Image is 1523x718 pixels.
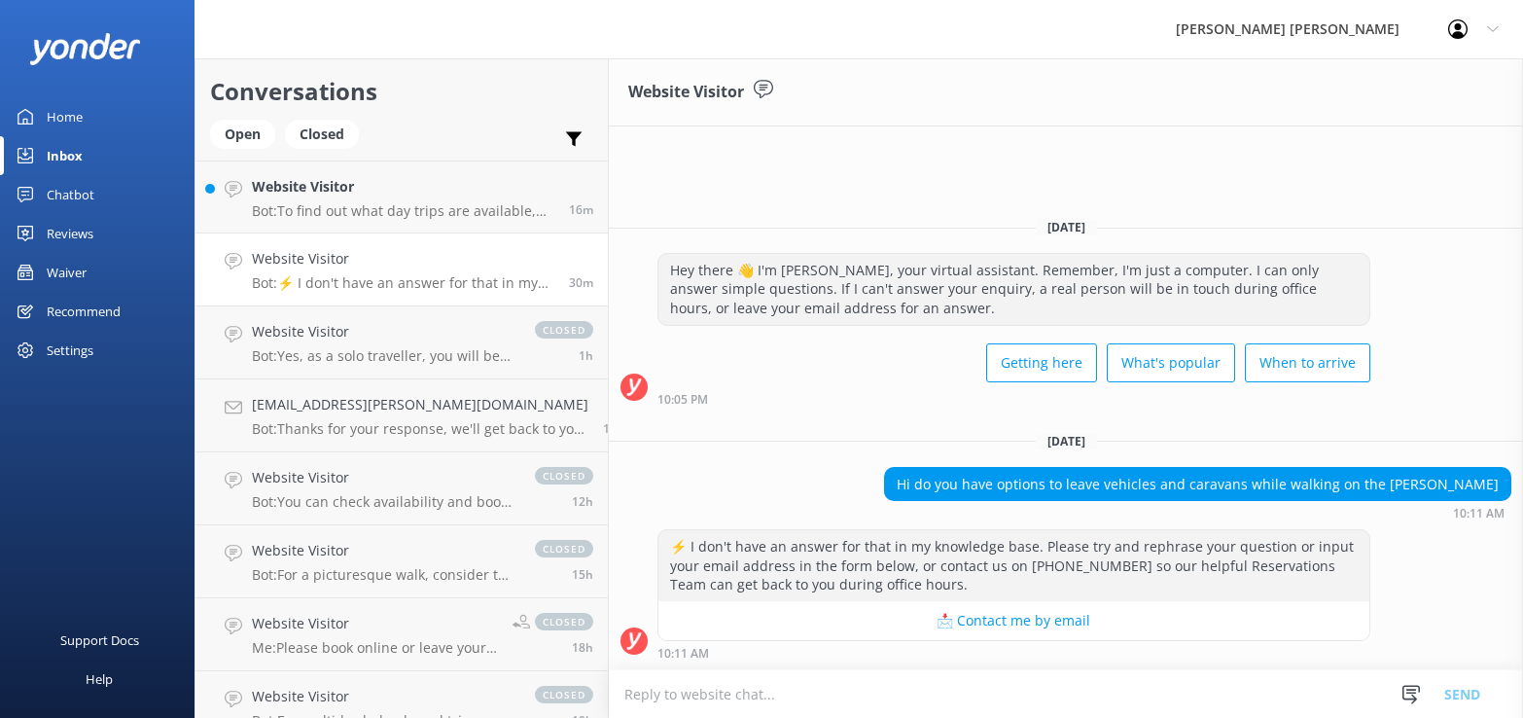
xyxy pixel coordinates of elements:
[210,123,285,144] a: Open
[657,646,1370,660] div: Aug 24 2025 10:11am (UTC +12:00) Pacific/Auckland
[195,598,608,671] a: Website VisitorMe:Please book online or leave your email and we can send you more informationclos...
[1453,508,1505,520] strong: 10:11 AM
[884,506,1511,520] div: Aug 24 2025 10:11am (UTC +12:00) Pacific/Auckland
[658,530,1369,601] div: ⚡ I don't have an answer for that in my knowledge base. Please try and rephrase your question or ...
[535,686,593,703] span: closed
[252,686,515,707] h4: Website Visitor
[1245,343,1370,382] button: When to arrive
[657,394,708,406] strong: 10:05 PM
[569,201,593,218] span: Aug 24 2025 10:25am (UTC +12:00) Pacific/Auckland
[628,80,744,105] h3: Website Visitor
[195,233,608,306] a: Website VisitorBot:⚡ I don't have an answer for that in my knowledge base. Please try and rephras...
[1036,219,1097,235] span: [DATE]
[658,254,1369,325] div: Hey there 👋 I'm [PERSON_NAME], your virtual assistant. Remember, I'm just a computer. I can only ...
[86,660,113,699] div: Help
[285,120,359,149] div: Closed
[579,347,593,364] span: Aug 24 2025 08:45am (UTC +12:00) Pacific/Auckland
[29,33,141,65] img: yonder-white-logo.png
[195,452,608,525] a: Website VisitorBot:You can check availability and book a walk for [DATE] using our Trip Finders. ...
[210,73,593,110] h2: Conversations
[572,639,593,656] span: Aug 23 2025 04:27pm (UTC +12:00) Pacific/Auckland
[535,540,593,557] span: closed
[47,292,121,331] div: Recommend
[47,97,83,136] div: Home
[60,621,139,660] div: Support Docs
[1107,343,1235,382] button: What's popular
[195,161,608,233] a: Website VisitorBot:To find out what day trips are available, please see the Day Trip Finder at [U...
[195,306,608,379] a: Website VisitorBot:Yes, as a solo traveller, you will be paired with another guest or with the gu...
[285,123,369,144] a: Closed
[252,566,515,584] p: Bot: For a picturesque walk, consider the Southern 1 Day Park Walk. It features golden beaches an...
[569,274,593,291] span: Aug 24 2025 10:11am (UTC +12:00) Pacific/Auckland
[252,347,515,365] p: Bot: Yes, as a solo traveller, you will be paired with another guest or with the guide in a doubl...
[658,601,1369,640] button: 📩 Contact me by email
[252,420,588,438] p: Bot: Thanks for your response, we'll get back to you as soon as we can during opening hours.
[535,613,593,630] span: closed
[572,493,593,510] span: Aug 23 2025 10:41pm (UTC +12:00) Pacific/Auckland
[47,136,83,175] div: Inbox
[252,274,554,292] p: Bot: ⚡ I don't have an answer for that in my knowledge base. Please try and rephrase your questio...
[885,468,1510,501] div: Hi do you have options to leave vehicles and caravans while walking on the [PERSON_NAME]
[47,175,94,214] div: Chatbot
[210,120,275,149] div: Open
[252,394,588,415] h4: [EMAIL_ADDRESS][PERSON_NAME][DOMAIN_NAME]
[252,540,515,561] h4: Website Visitor
[657,648,709,660] strong: 10:11 AM
[252,321,515,342] h4: Website Visitor
[252,467,515,488] h4: Website Visitor
[535,467,593,485] span: closed
[252,639,498,657] p: Me: Please book online or leave your email and we can send you more information
[252,176,554,197] h4: Website Visitor
[195,525,608,598] a: Website VisitorBot:For a picturesque walk, consider the Southern 1 Day Park Walk. It features gol...
[252,248,554,269] h4: Website Visitor
[1036,433,1097,449] span: [DATE]
[47,253,87,292] div: Waiver
[252,613,498,634] h4: Website Visitor
[47,214,93,253] div: Reviews
[603,420,624,437] span: Aug 23 2025 11:06pm (UTC +12:00) Pacific/Auckland
[535,321,593,339] span: closed
[657,392,1370,406] div: Aug 22 2025 10:05pm (UTC +12:00) Pacific/Auckland
[986,343,1097,382] button: Getting here
[252,202,554,220] p: Bot: To find out what day trips are available, please see the Day Trip Finder at [URL][DOMAIN_NAM...
[252,493,515,511] p: Bot: You can check availability and book a walk for [DATE] using our Trip Finders. For day trips,...
[572,566,593,583] span: Aug 23 2025 07:26pm (UTC +12:00) Pacific/Auckland
[47,331,93,370] div: Settings
[195,379,608,452] a: [EMAIL_ADDRESS][PERSON_NAME][DOMAIN_NAME]Bot:Thanks for your response, we'll get back to you as s...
